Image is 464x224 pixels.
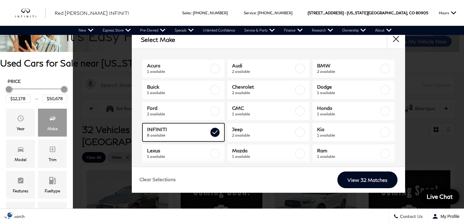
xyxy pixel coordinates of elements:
[139,176,176,184] a: Clear Selections
[232,69,294,75] span: 2 available
[45,188,60,194] div: Fueltype
[337,171,397,188] a: View 32 Matches
[370,26,396,35] a: About
[317,105,379,111] span: Honda
[279,26,307,35] a: Finance
[387,30,405,49] button: close
[17,175,24,188] span: Features
[38,109,67,137] div: MakeMake
[142,166,224,184] a: Subaru1 available
[244,11,256,15] span: Service
[258,11,292,15] a: [PHONE_NUMBER]
[193,11,228,15] a: [PHONE_NUMBER]
[6,140,35,168] div: ModelModel
[256,11,257,15] span: :
[147,90,209,96] span: 1 available
[232,90,294,96] span: 2 available
[317,126,379,132] span: Kia
[170,26,198,35] a: Specials
[240,26,279,35] a: Service & Parts
[43,95,67,103] input: Maximum
[49,206,56,219] span: Mileage
[312,81,394,99] a: Dodge1 available
[232,105,294,111] span: GMC
[198,26,240,35] a: Unlimited Confidence
[47,125,58,132] div: Make
[142,123,224,141] a: INFINITI8 available
[232,148,294,154] span: Mazda
[55,9,129,17] a: Red [PERSON_NAME] INFINITI
[147,84,209,90] span: Buick
[38,171,67,199] div: FueltypeFueltype
[232,111,294,117] span: 1 available
[142,81,224,99] a: Buick1 available
[61,86,67,92] div: Maximum Price
[317,154,379,160] span: 1 available
[317,84,379,90] span: Dodge
[49,175,56,188] span: Fueltype
[312,123,394,141] a: Kia1 available
[424,193,456,200] span: Live Chat
[227,123,309,141] a: Jeep2 available
[15,8,46,18] a: infiniti
[232,126,294,132] span: Jeep
[317,69,379,75] span: 2 available
[317,111,379,117] span: 1 available
[74,26,98,35] a: New
[147,105,209,111] span: Ford
[147,111,209,117] span: 2 available
[312,102,394,120] a: Honda1 available
[227,102,309,120] a: GMC1 available
[420,189,459,204] a: Live Chat
[142,59,224,78] a: Acura1 available
[182,11,191,15] span: Sales
[49,113,56,125] span: Make
[15,156,26,163] div: Model
[49,156,56,163] div: Trim
[312,144,394,163] a: Ram1 available
[6,171,35,199] div: FeaturesFeatures
[317,63,379,69] span: BMW
[141,36,175,43] h2: Select Make
[147,148,209,154] span: Lexus
[147,126,209,132] span: INFINITI
[147,69,209,75] span: 1 available
[38,140,67,168] div: TrimTrim
[6,84,67,103] div: Price
[232,63,294,69] span: Audi
[135,26,170,35] a: Pre-Owned
[227,144,309,163] a: Mazda1 available
[8,79,65,84] h5: Price
[338,26,370,35] a: Ownership
[6,86,12,92] div: Minimum Price
[17,144,24,156] span: Model
[307,26,338,35] a: Research
[312,59,394,78] a: BMW2 available
[17,206,24,219] span: Transmission
[98,26,135,35] a: Express Store
[17,113,24,125] span: Year
[317,148,379,154] span: Ram
[317,132,379,138] span: 1 available
[13,188,28,194] div: Features
[147,154,209,160] span: 1 available
[6,109,35,137] div: YearYear
[232,132,294,138] span: 2 available
[74,26,396,35] nav: Main Navigation
[15,8,46,18] img: INFINITI
[312,166,394,184] a: Volkswagen1 available
[438,214,459,219] span: My Profile
[142,144,224,163] a: Lexus1 available
[227,59,309,78] a: Audi2 available
[428,209,464,224] button: Open user profile menu
[55,10,129,16] span: Red [PERSON_NAME] INFINITI
[3,212,17,218] section: Click to Open Cookie Consent Modal
[232,84,294,90] span: Chevrolet
[398,214,423,219] span: Contact Us
[191,11,192,15] span: :
[3,212,17,218] img: Opt-Out Icon
[9,214,25,219] span: Search
[232,154,294,160] span: 1 available
[227,166,309,184] a: Toyota3 available
[317,90,379,96] span: 1 available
